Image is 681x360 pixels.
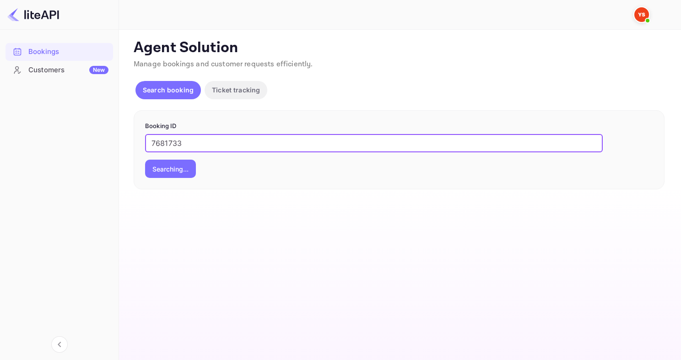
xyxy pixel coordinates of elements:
[134,59,313,69] span: Manage bookings and customer requests efficiently.
[134,39,665,57] p: Agent Solution
[145,134,603,152] input: Enter Booking ID (e.g., 63782194)
[5,61,113,78] a: CustomersNew
[5,43,113,61] div: Bookings
[7,7,59,22] img: LiteAPI logo
[5,43,113,60] a: Bookings
[51,336,68,353] button: Collapse navigation
[28,47,108,57] div: Bookings
[28,65,108,75] div: Customers
[634,7,649,22] img: Yandex Support
[89,66,108,74] div: New
[145,122,653,131] p: Booking ID
[212,85,260,95] p: Ticket tracking
[145,160,196,178] button: Searching...
[5,61,113,79] div: CustomersNew
[143,85,194,95] p: Search booking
